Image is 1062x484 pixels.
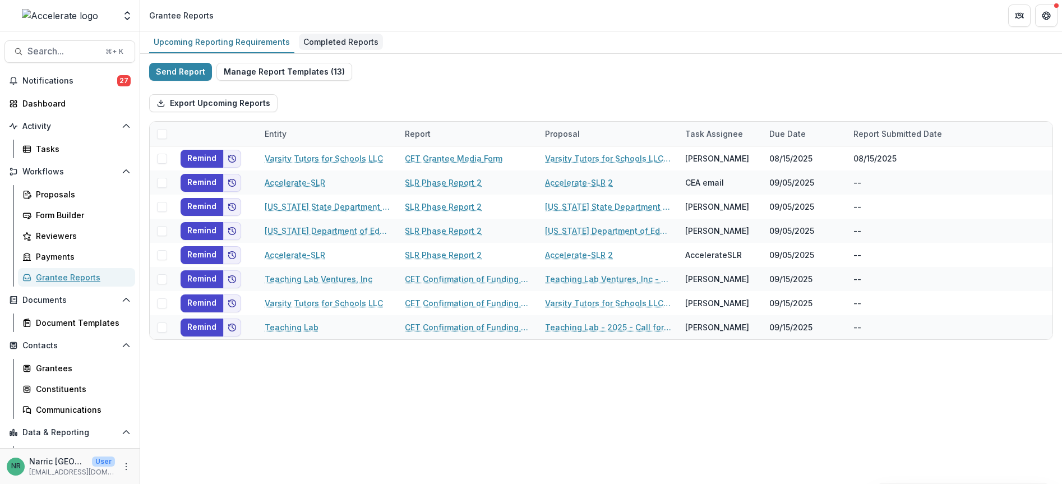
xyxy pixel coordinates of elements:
p: User [92,457,115,467]
div: Dashboard [22,98,126,109]
a: Communications [18,400,135,419]
a: Teaching Lab Ventures, Inc - 2025 - Call for Effective Technology Grant Application [545,273,672,285]
button: Open Documents [4,291,135,309]
p: Narric [GEOGRAPHIC_DATA] [29,455,87,467]
button: Add to friends [223,270,241,288]
button: Add to friends [223,319,241,337]
a: CET Confirmation of Funding Level [405,321,532,333]
button: Remind [181,174,223,192]
div: Completed Reports [299,34,383,50]
button: Get Help [1035,4,1058,27]
a: [US_STATE] State Department of Education [265,201,391,213]
button: Partners [1008,4,1031,27]
div: Proposal [538,128,587,140]
a: CET Confirmation of Funding Level [405,273,532,285]
div: Due Date [763,122,847,146]
div: 09/15/2025 [763,267,847,291]
button: Remind [181,319,223,337]
div: Report Submitted Date [847,122,987,146]
a: Grantees [18,359,135,377]
div: Payments [36,251,126,262]
div: 09/05/2025 [763,170,847,195]
div: -- [853,273,861,285]
div: 09/15/2025 [763,291,847,315]
button: Search... [4,40,135,63]
a: CET Confirmation of Funding Level [405,297,532,309]
div: Tasks [36,143,126,155]
button: Add to friends [223,246,241,264]
div: 09/05/2025 [763,219,847,243]
button: Remind [181,294,223,312]
div: -- [853,249,861,261]
div: Report [398,122,538,146]
div: Report Submitted Date [847,128,949,140]
a: CET Grantee Media Form [405,153,502,164]
div: Form Builder [36,209,126,221]
a: Document Templates [18,314,135,332]
div: Due Date [763,128,812,140]
div: Narric Rome [11,463,21,470]
div: [PERSON_NAME] [685,273,749,285]
span: Workflows [22,167,117,177]
span: Search... [27,46,99,57]
p: [EMAIL_ADDRESS][DOMAIN_NAME] [29,467,115,477]
div: Task Assignee [678,122,763,146]
div: -- [853,297,861,309]
a: SLR Phase Report 2 [405,249,482,261]
a: [US_STATE] Department of Education [265,225,391,237]
a: Accelerate-SLR 2 [545,177,613,188]
button: Add to friends [223,174,241,192]
div: 09/15/2025 [763,315,847,339]
a: Teaching Lab Ventures, Inc [265,273,372,285]
div: Upcoming Reporting Requirements [149,34,294,50]
div: Entity [258,128,293,140]
button: More [119,460,133,473]
button: Notifications27 [4,72,135,90]
button: Remind [181,222,223,240]
button: Remind [181,150,223,168]
a: Grantee Reports [18,268,135,287]
div: Document Templates [36,317,126,329]
a: Reviewers [18,227,135,245]
button: Remind [181,198,223,216]
nav: breadcrumb [145,7,218,24]
div: Report [398,128,437,140]
a: Accelerate-SLR [265,249,325,261]
div: Entity [258,122,398,146]
button: Open Data & Reporting [4,423,135,441]
button: Remind [181,246,223,264]
span: Activity [22,122,117,131]
div: 09/05/2025 [763,243,847,267]
div: [PERSON_NAME] [685,297,749,309]
button: Add to friends [223,150,241,168]
button: Export Upcoming Reports [149,94,278,112]
a: SLR Phase Report 2 [405,177,482,188]
a: Teaching Lab - 2025 - Call for Effective Technology Grant Application [545,321,672,333]
div: Proposal [538,122,678,146]
a: Varsity Tutors for Schools LLC - 2025 - Call for Effective Technology Grant Application [545,153,672,164]
button: Open Workflows [4,163,135,181]
div: -- [853,177,861,188]
div: [PERSON_NAME] [685,321,749,333]
button: Send Report [149,63,212,81]
div: -- [853,225,861,237]
a: Teaching Lab [265,321,318,333]
a: Varsity Tutors for Schools LLC - 2025 - Call for Effective Technology Grant Application [545,297,672,309]
span: Data & Reporting [22,428,117,437]
a: Constituents [18,380,135,398]
div: -- [853,321,861,333]
div: Communications [36,404,126,416]
a: Upcoming Reporting Requirements [149,31,294,53]
a: [US_STATE] State Department of Education - 2024 - States Leading Recovery (SLR) Grant Application... [545,201,672,213]
img: Accelerate logo [22,9,98,22]
div: CEA email [685,177,724,188]
a: Accelerate-SLR 2 [545,249,613,261]
a: Varsity Tutors for Schools LLC [265,153,383,164]
span: Contacts [22,341,117,351]
a: Completed Reports [299,31,383,53]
